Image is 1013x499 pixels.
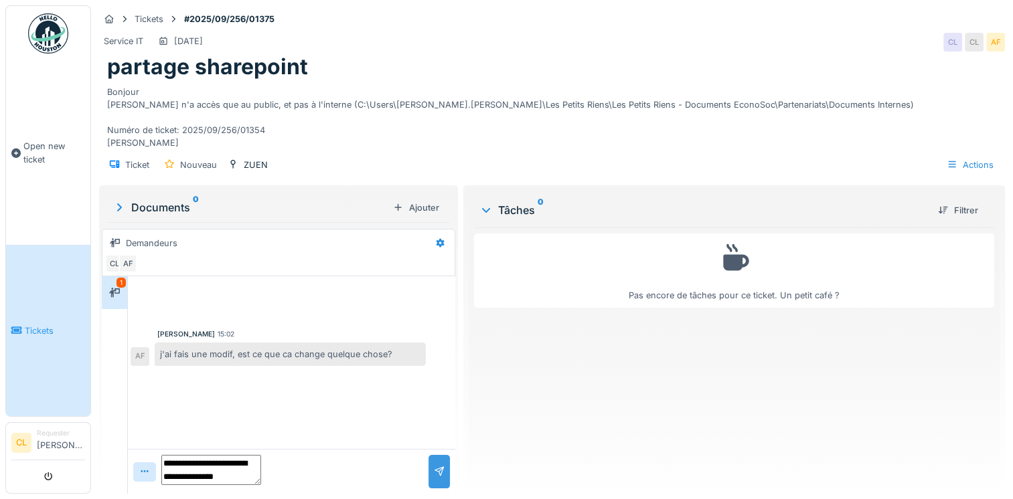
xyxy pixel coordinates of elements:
[135,13,163,25] div: Tickets
[986,33,1005,52] div: AF
[28,13,68,54] img: Badge_color-CXgf-gQk.svg
[941,155,1000,175] div: Actions
[244,159,268,171] div: ZUEN
[538,202,544,218] sup: 0
[157,329,215,339] div: [PERSON_NAME]
[388,199,445,217] div: Ajouter
[155,342,426,366] div: j'ai fais une modif, est ce que ca change quelque chose?
[218,329,234,339] div: 15:02
[193,199,199,215] sup: 0
[126,237,177,249] div: Demandeurs
[6,245,90,416] a: Tickets
[483,239,986,302] div: Pas encore de tâches pour ce ticket. Un petit café ?
[25,324,85,337] span: Tickets
[107,80,997,150] div: Bonjour [PERSON_NAME] n'a accès que au public, et pas à l'interne (C:\Users\[PERSON_NAME].[PERSON...
[37,428,85,438] div: Requester
[107,54,308,80] h1: partage sharepoint
[105,254,124,273] div: CL
[179,13,280,25] strong: #2025/09/256/01375
[6,61,90,245] a: Open new ticket
[933,201,984,219] div: Filtrer
[180,159,217,171] div: Nouveau
[125,159,149,171] div: Ticket
[119,254,137,273] div: AF
[943,33,962,52] div: CL
[174,35,203,47] div: [DATE]
[131,347,149,366] div: AF
[104,35,143,47] div: Service IT
[11,428,85,460] a: CL Requester[PERSON_NAME]
[479,202,927,218] div: Tâches
[965,33,984,52] div: CL
[23,140,85,165] span: Open new ticket
[112,199,388,215] div: Documents
[116,278,126,288] div: 1
[37,428,85,457] li: [PERSON_NAME]
[11,433,31,453] li: CL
